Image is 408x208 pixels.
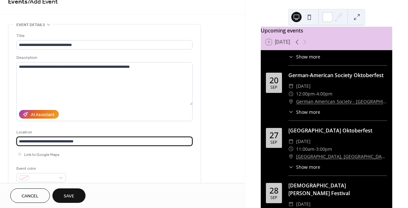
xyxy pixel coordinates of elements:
[296,164,320,170] span: Show more
[288,145,294,153] div: ​
[296,98,387,105] a: German American Society - [GEOGRAPHIC_DATA], [GEOGRAPHIC_DATA]
[288,53,294,60] div: ​
[296,109,320,115] span: Show more
[314,145,316,153] span: -
[31,112,54,118] div: AI Assistant
[16,165,65,172] div: Event color
[288,164,320,170] button: ​Show more
[16,129,191,136] div: Location
[288,164,294,170] div: ​
[19,110,59,119] button: AI Assistant
[16,22,45,28] span: Event details
[288,182,387,197] div: [DEMOGRAPHIC_DATA][PERSON_NAME] Festival
[288,71,387,79] div: German-American Society Oktoberfest
[288,127,387,134] div: [GEOGRAPHIC_DATA] Oktoberfest
[288,53,320,60] button: ​Show more
[288,200,294,208] div: ​
[296,138,311,145] span: [DATE]
[288,82,294,90] div: ​
[288,109,294,115] div: ​
[270,86,277,90] div: Sep
[10,188,50,203] button: Cancel
[16,54,191,61] div: Description
[296,153,387,160] a: [GEOGRAPHIC_DATA], [GEOGRAPHIC_DATA]
[269,131,278,139] div: 27
[22,193,39,200] span: Cancel
[288,153,294,160] div: ​
[261,27,392,34] div: Upcoming events
[64,193,74,200] span: Save
[288,138,294,145] div: ​
[296,200,311,208] span: [DATE]
[269,76,278,84] div: 20
[288,98,294,105] div: ​
[296,145,314,153] span: 11:00am
[296,90,315,98] span: 12:00pm
[316,145,332,153] span: 3:00pm
[296,53,320,60] span: Show more
[316,90,332,98] span: 4:00pm
[288,90,294,98] div: ​
[296,82,311,90] span: [DATE]
[24,151,59,158] span: Link to Google Maps
[288,109,320,115] button: ​Show more
[315,90,316,98] span: -
[270,196,277,200] div: Sep
[52,188,86,203] button: Save
[269,186,278,194] div: 28
[16,32,191,39] div: Title
[270,140,277,145] div: Sep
